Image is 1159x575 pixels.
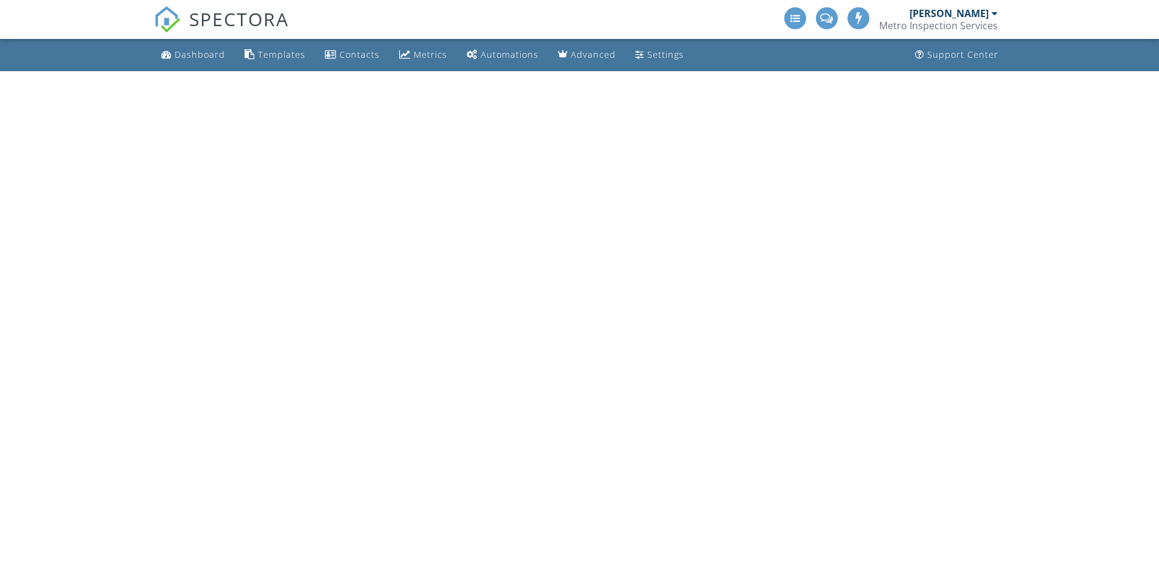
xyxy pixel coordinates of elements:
[571,49,616,60] div: Advanced
[156,44,230,66] a: Dashboard
[879,19,998,32] div: Metro Inspection Services
[630,44,689,66] a: Settings
[154,16,289,42] a: SPECTORA
[175,49,225,60] div: Dashboard
[927,49,998,60] div: Support Center
[462,44,543,66] a: Automations (Advanced)
[240,44,310,66] a: Templates
[414,49,447,60] div: Metrics
[189,6,289,32] span: SPECTORA
[394,44,452,66] a: Metrics
[481,49,538,60] div: Automations
[154,6,181,33] img: The Best Home Inspection Software - Spectora
[553,44,621,66] a: Advanced
[339,49,380,60] div: Contacts
[910,7,989,19] div: [PERSON_NAME]
[647,49,684,60] div: Settings
[910,44,1003,66] a: Support Center
[258,49,305,60] div: Templates
[320,44,385,66] a: Contacts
